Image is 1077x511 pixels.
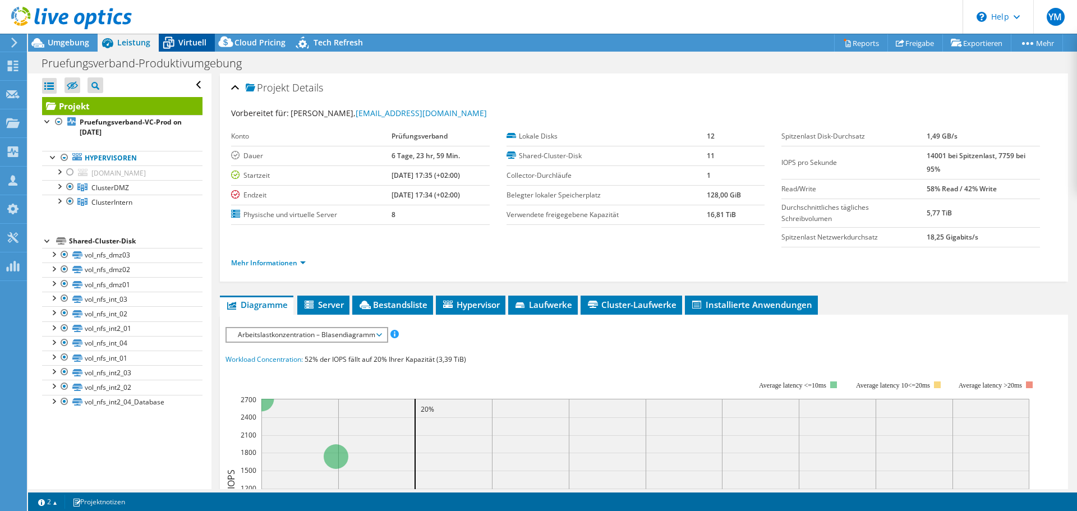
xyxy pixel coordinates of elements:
text: Average latency >20ms [959,381,1022,389]
a: Projekt [42,97,202,115]
label: Verwendete freigegebene Kapazität [507,209,707,220]
a: vol_nfs_int2_01 [42,321,202,336]
span: [PERSON_NAME], [291,108,487,118]
a: Freigabe [887,34,943,52]
span: ClusterDMZ [91,183,129,192]
a: vol_nfs_int_04 [42,336,202,351]
a: Mehr Informationen [231,258,306,268]
label: IOPS pro Sekunde [781,157,926,168]
a: Reports [834,34,888,52]
a: [EMAIL_ADDRESS][DOMAIN_NAME] [356,108,487,118]
h1: Pruefungsverband-Produktivumgebung [36,57,259,70]
text: 1500 [241,466,256,475]
b: 11 [707,151,715,160]
label: Physische und virtuelle Server [231,209,392,220]
label: Vorbereitet für: [231,108,289,118]
label: Lokale Disks [507,131,707,142]
text: 2400 [241,412,256,422]
span: Diagramme [225,299,288,310]
span: Workload Concentration: [225,355,303,364]
b: 6 Tage, 23 hr, 59 Min. [392,151,460,160]
a: vol_nfs_dmz03 [42,248,202,263]
b: 1,49 GB/s [927,131,958,141]
label: Dauer [231,150,392,162]
span: Bestandsliste [358,299,427,310]
label: Belegter lokaler Speicherplatz [507,190,707,201]
b: 8 [392,210,395,219]
a: ClusterIntern [42,195,202,209]
label: Spitzenlast Disk-Durchsatz [781,131,926,142]
span: Projekt [246,82,289,94]
label: Shared-Cluster-Disk [507,150,707,162]
label: Endzeit [231,190,392,201]
span: Cloud Pricing [234,37,286,48]
a: 2 [30,495,65,509]
span: [DOMAIN_NAME] [91,168,146,178]
b: 128,00 GiB [707,190,741,200]
text: IOPS [225,469,237,489]
label: Konto [231,131,392,142]
span: ClusterIntern [91,197,132,207]
label: Read/Write [781,183,926,195]
label: Collector-Durchläufe [507,170,707,181]
text: 2100 [241,430,256,440]
b: 12 [707,131,715,141]
a: vol_nfs_dmz02 [42,263,202,277]
svg: \n [977,12,987,22]
span: Hypervisor [441,299,500,310]
span: Arbeitslastkonzentration – Blasendiagramm [232,328,381,342]
b: 14001 bei Spitzenlast, 7759 bei 95% [927,151,1025,174]
b: Prüfungsverband [392,131,448,141]
a: vol_nfs_int_02 [42,306,202,321]
a: vol_nfs_int_03 [42,292,202,306]
a: vol_nfs_int2_03 [42,365,202,380]
a: [DOMAIN_NAME] [42,165,202,180]
text: 1200 [241,484,256,493]
span: Server [303,299,344,310]
span: Virtuell [178,37,206,48]
a: vol_nfs_int_01 [42,351,202,365]
span: Laufwerke [514,299,572,310]
a: Exportieren [942,34,1011,52]
b: 5,77 TiB [927,208,952,218]
span: Installierte Anwendungen [691,299,812,310]
label: Spitzenlast Netzwerkdurchsatz [781,232,926,243]
tspan: Average latency <=10ms [759,381,826,389]
a: vol_nfs_int2_02 [42,380,202,394]
b: 1 [707,171,711,180]
span: 52% der IOPS fällt auf 20% Ihrer Kapazität (3,39 TiB) [305,355,466,364]
text: 1800 [241,448,256,457]
label: Startzeit [231,170,392,181]
a: Pruefungsverband-VC-Prod on [DATE] [42,115,202,140]
text: 2700 [241,395,256,404]
span: Tech Refresh [314,37,363,48]
span: Cluster-Laufwerke [586,299,676,310]
tspan: Average latency 10<=20ms [856,381,930,389]
b: 58% Read / 42% Write [927,184,997,194]
a: Mehr [1011,34,1063,52]
span: Umgebung [48,37,89,48]
b: Pruefungsverband-VC-Prod on [DATE] [80,117,182,137]
label: Durchschnittliches tägliches Schreibvolumen [781,202,926,224]
a: ClusterDMZ [42,180,202,195]
span: YM [1047,8,1065,26]
b: 16,81 TiB [707,210,736,219]
span: Leistung [117,37,150,48]
a: Hypervisoren [42,151,202,165]
text: 20% [421,404,434,414]
a: vol_nfs_dmz01 [42,277,202,292]
div: Shared-Cluster-Disk [69,234,202,248]
b: [DATE] 17:34 (+02:00) [392,190,460,200]
a: Projektnotizen [65,495,133,509]
b: 18,25 Gigabits/s [927,232,978,242]
a: vol_nfs_int2_04_Database [42,395,202,409]
b: [DATE] 17:35 (+02:00) [392,171,460,180]
span: Details [292,81,323,94]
